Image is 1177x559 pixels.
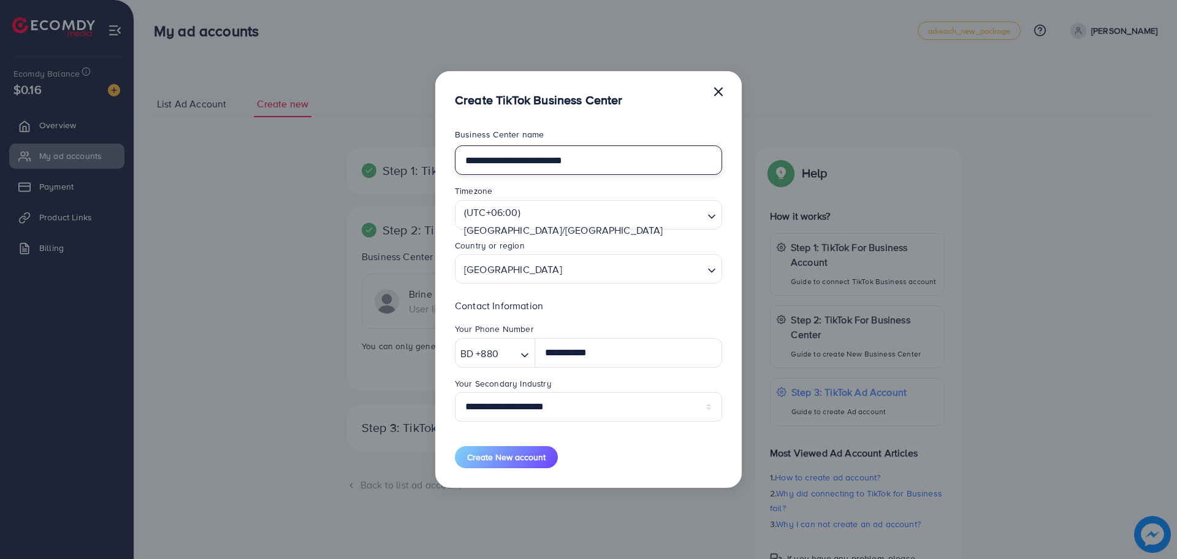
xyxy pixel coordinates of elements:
[455,298,722,313] p: Contact Information
[462,204,701,239] span: (UTC+06:00) [GEOGRAPHIC_DATA]/[GEOGRAPHIC_DATA]
[460,242,703,261] input: Search for option
[455,239,525,252] label: Country or region
[455,377,552,390] label: Your Secondary Industry
[455,185,492,197] label: Timezone
[460,345,473,363] span: BD
[712,79,725,103] button: Close
[462,258,565,280] span: [GEOGRAPHIC_DATA]
[467,451,546,463] span: Create New account
[455,128,722,145] legend: Business Center name
[455,323,534,335] label: Your Phone Number
[455,254,722,283] div: Search for option
[455,200,722,229] div: Search for option
[476,345,498,363] span: +880
[455,91,623,109] h5: Create TikTok Business Center
[455,446,558,468] button: Create New account
[502,344,516,363] input: Search for option
[566,258,703,280] input: Search for option
[455,338,535,368] div: Search for option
